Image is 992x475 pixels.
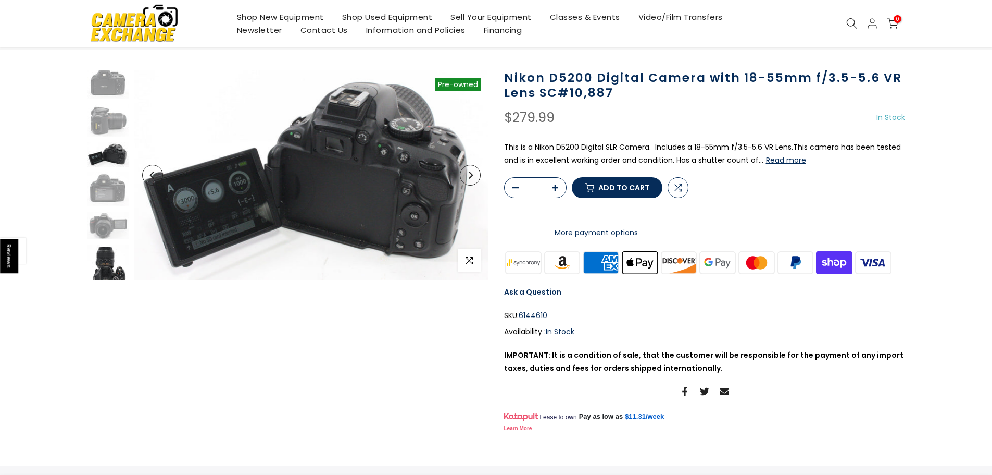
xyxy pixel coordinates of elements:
a: Shop New Equipment [228,10,333,23]
img: shopify pay [815,250,854,275]
img: paypal [776,250,815,275]
div: Availability : [504,325,905,338]
button: Read more [766,155,806,165]
a: Ask a Question [504,287,561,297]
h1: Nikon D5200 Digital Camera with 18-55mm f/3.5-5.6 VR Lens SC#10,887 [504,70,905,101]
img: amazon payments [543,250,582,275]
img: american express [582,250,621,275]
img: Nikon D5200 Digital Camera with 18-55mm f/3.5-5.6 VR Lens SC#10,887 Digital Cameras - Digital SLR... [87,104,129,137]
p: This is a Nikon D5200 Digital SLR Camera. Includes a 18-55mm f/3.5-5.6 VR Lens.This camera has be... [504,141,905,167]
img: Nikon D5200 Digital Camera with 18-55mm f/3.5-5.6 VR Lens SC#10,887 Digital Cameras - Digital SLR... [87,64,129,99]
a: Shop Used Equipment [333,10,442,23]
div: $279.99 [504,111,555,125]
a: Classes & Events [541,10,629,23]
span: In Stock [876,112,905,123]
img: Nikon D5200 Digital Camera with 18-55mm f/3.5-5.6 VR Lens SC#10,887 Digital Cameras - Digital SLR... [87,172,129,206]
img: visa [853,250,893,275]
img: Nikon D5200 Digital Camera with 18-55mm f/3.5-5.6 VR Lens SC#10,887 Digital Cameras - Digital SLR... [87,245,129,290]
a: Video/Film Transfers [629,10,732,23]
span: In Stock [546,326,574,337]
a: Share on Facebook [680,385,689,398]
img: google pay [698,250,737,275]
img: Nikon D5200 Digital Camera with 18-55mm f/3.5-5.6 VR Lens SC#10,887 Digital Cameras - Digital SLR... [134,70,488,280]
img: synchrony [504,250,543,275]
img: master [737,250,776,275]
button: Next [460,165,481,186]
span: Lease to own [539,413,576,421]
img: Nikon D5200 Digital Camera with 18-55mm f/3.5-5.6 VR Lens SC#10,887 Digital Cameras - Digital SLR... [87,142,129,167]
img: discover [659,250,698,275]
a: Newsletter [228,23,291,36]
button: Previous [142,165,163,186]
strong: IMPORTANT: It is a condition of sale, that the customer will be responsible for the payment of an... [504,350,903,373]
span: 0 [894,15,901,23]
img: apple pay [620,250,659,275]
img: Nikon D5200 Digital Camera with 18-55mm f/3.5-5.6 VR Lens SC#10,887 Digital Cameras - Digital SLR... [87,212,129,239]
a: $11.31/week [625,412,664,421]
a: More payment options [504,226,688,239]
a: Financing [474,23,531,36]
a: Share on Twitter [700,385,709,398]
a: Learn More [504,425,532,431]
a: Sell Your Equipment [442,10,541,23]
span: 6144610 [519,309,547,322]
a: 0 [887,18,898,29]
div: SKU: [504,309,905,322]
a: Information and Policies [357,23,474,36]
span: Pay as low as [579,412,623,421]
a: Share on Email [720,385,729,398]
a: Contact Us [291,23,357,36]
button: Add to cart [572,177,662,198]
span: Add to cart [598,184,649,191]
